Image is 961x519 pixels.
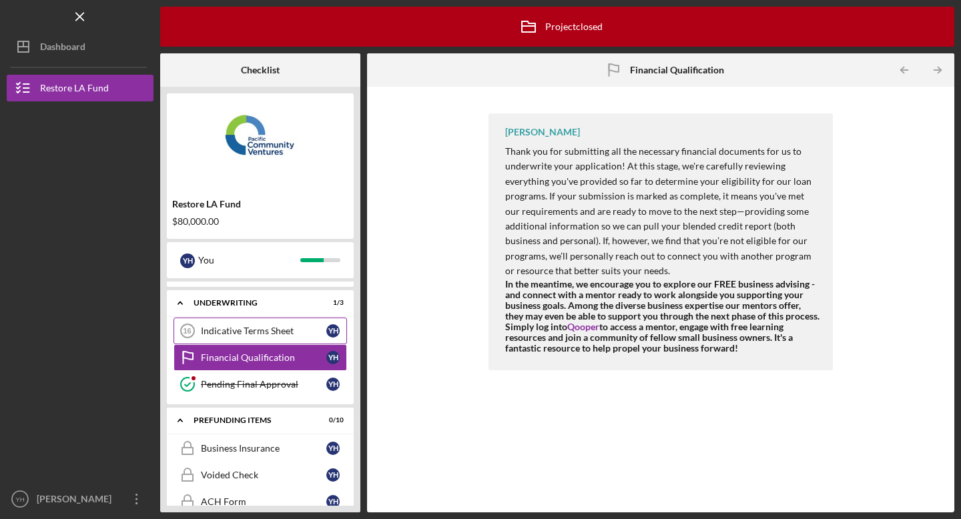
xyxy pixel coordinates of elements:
[174,371,347,398] a: Pending Final ApprovalYH
[198,249,300,272] div: You
[320,299,344,307] div: 1 / 3
[567,321,599,332] a: Qooper
[172,199,348,209] div: Restore LA Fund
[167,100,354,180] img: Product logo
[40,33,85,63] div: Dashboard
[7,75,153,101] button: Restore LA Fund
[241,65,280,75] b: Checklist
[7,33,153,60] button: Dashboard
[326,442,340,455] div: Y H
[174,344,347,371] a: Financial QualificationYH
[174,435,347,462] a: Business InsuranceYH
[180,253,195,268] div: Y H
[326,468,340,482] div: Y H
[15,496,24,503] text: YH
[201,326,326,336] div: Indicative Terms Sheet
[505,127,580,137] div: [PERSON_NAME]
[320,416,344,424] div: 0 / 10
[7,486,153,512] button: YH[PERSON_NAME]
[201,496,326,507] div: ACH Form
[326,378,340,391] div: Y H
[201,443,326,454] div: Business Insurance
[174,462,347,488] a: Voided CheckYH
[201,379,326,390] div: Pending Final Approval
[194,299,310,307] div: Underwriting
[40,75,109,105] div: Restore LA Fund
[201,352,326,363] div: Financial Qualification
[33,486,120,516] div: [PERSON_NAME]
[194,416,310,424] div: Prefunding Items
[505,278,820,354] strong: In the meantime, we encourage you to explore our FREE business advising - and connect with a ment...
[174,318,347,344] a: 16Indicative Terms SheetYH
[201,470,326,480] div: Voided Check
[630,65,724,75] b: Financial Qualification
[183,327,191,335] tspan: 16
[326,495,340,508] div: Y H
[326,351,340,364] div: Y H
[505,144,820,279] p: Thank you for submitting all the necessary financial documents for us to underwrite your applicat...
[172,216,348,227] div: $80,000.00
[174,488,347,515] a: ACH FormYH
[326,324,340,338] div: Y H
[512,10,603,43] div: Project closed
